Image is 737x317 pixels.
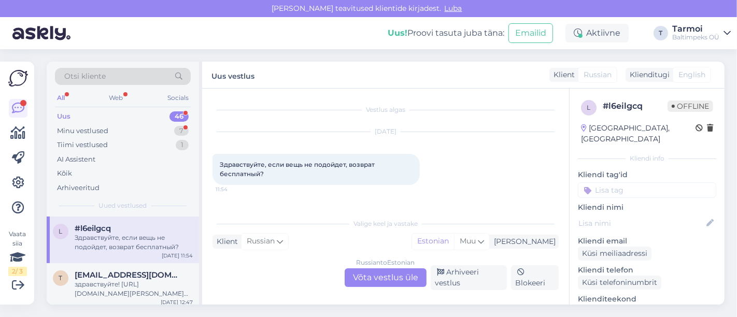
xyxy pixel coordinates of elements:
span: Muu [460,236,476,246]
div: Küsi meiliaadressi [578,247,651,261]
button: Emailid [508,23,553,43]
div: [PERSON_NAME] [490,236,556,247]
input: Lisa nimi [578,218,704,229]
div: T [654,26,668,40]
span: English [678,69,705,80]
div: # l6eilgcq [603,100,668,112]
div: Proovi tasuta juba täna: [388,27,504,39]
div: здравствуйте! [URL][DOMAIN_NAME][PERSON_NAME] Telli kohe [PERSON_NAME] [PERSON_NAME] juba [DATE] ... [75,280,193,298]
span: #l6eilgcq [75,224,111,233]
div: Socials [165,91,191,105]
input: Lisa tag [578,182,716,198]
div: [DATE] 11:54 [162,252,193,260]
span: Offline [668,100,713,112]
span: Здравствуйте, если вещь не подойдет, возврат бесплатный? [220,161,376,178]
div: 7 [174,126,189,136]
span: timur.kozlov@gmail.com [75,270,182,280]
div: Võta vestlus üle [345,268,427,287]
img: Askly Logo [8,70,28,87]
div: Minu vestlused [57,126,108,136]
div: [DATE] [212,127,559,136]
span: Russian [247,236,275,247]
div: Baltimpeks OÜ [672,33,719,41]
p: Kliendi tag'id [578,169,716,180]
div: Vaata siia [8,229,27,276]
div: Tarmoi [672,25,719,33]
span: t [59,274,63,282]
div: Russian to Estonian [357,258,415,267]
div: Valige keel ja vastake [212,219,559,228]
div: 46 [169,111,189,122]
div: Uus [57,111,70,122]
span: Russian [584,69,612,80]
div: Klient [212,236,238,247]
div: [DATE] 12:47 [161,298,193,306]
div: Vestlus algas [212,105,559,114]
div: Küsi telefoninumbrit [578,276,661,290]
div: Tiimi vestlused [57,140,108,150]
span: Luba [442,4,465,13]
div: Blokeeri [511,265,559,290]
p: Kliendi nimi [578,202,716,213]
div: [GEOGRAPHIC_DATA], [GEOGRAPHIC_DATA] [581,123,696,145]
label: Uus vestlus [211,68,254,82]
b: Uus! [388,28,407,38]
span: Otsi kliente [64,71,106,82]
div: AI Assistent [57,154,95,165]
div: Estonian [412,234,454,249]
div: All [55,91,67,105]
div: Klient [549,69,575,80]
div: Arhiveeri vestlus [431,265,507,290]
div: Web [107,91,125,105]
div: Kliendi info [578,154,716,163]
div: 2 / 3 [8,267,27,276]
p: Kliendi telefon [578,265,716,276]
a: TarmoiBaltimpeks OÜ [672,25,731,41]
span: l [59,227,63,235]
div: Arhiveeritud [57,183,100,193]
p: Klienditeekond [578,294,716,305]
span: 11:54 [216,185,254,193]
div: Здравствуйте, если вещь не подойдет, возврат бесплатный? [75,233,193,252]
span: l [587,104,591,111]
span: Uued vestlused [99,201,147,210]
div: 1 [176,140,189,150]
div: Aktiivne [565,24,629,42]
div: Kõik [57,168,72,179]
div: Klienditugi [626,69,670,80]
p: Kliendi email [578,236,716,247]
